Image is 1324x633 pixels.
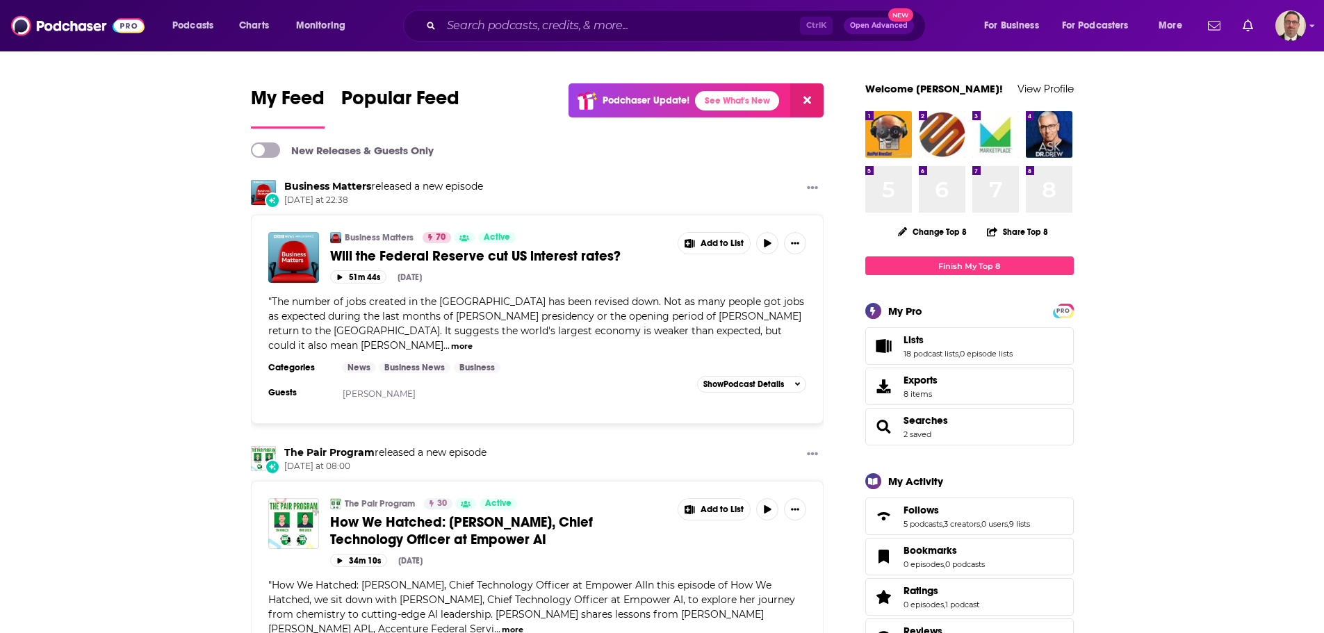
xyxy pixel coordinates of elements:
span: " [268,295,804,352]
span: Bookmarks [865,538,1074,575]
div: Search podcasts, credits, & more... [416,10,939,42]
span: Will the Federal Reserve cut US interest rates? [330,247,621,265]
a: Follows [904,504,1030,516]
a: 18 podcast lists [904,349,958,359]
span: , [1008,519,1009,529]
img: Reel Pod News Cast™ with Levon Putney [865,111,912,158]
a: Follows [870,507,898,526]
span: Active [484,231,510,245]
span: , [980,519,981,529]
img: Will the Federal Reserve cut US interest rates? [268,232,319,283]
a: Bookmarks [870,547,898,566]
button: open menu [286,15,363,37]
span: ... [443,339,450,352]
span: Bookmarks [904,544,957,557]
span: Searches [865,408,1074,445]
button: Change Top 8 [890,223,976,240]
a: Business News [379,362,450,373]
a: Rare Earth Exchanges [919,111,965,158]
a: Ratings [904,584,979,597]
a: The Pair Program [284,446,375,459]
span: Show Podcast Details [703,379,784,389]
a: Welcome [PERSON_NAME]! [865,82,1003,95]
img: Podchaser - Follow, Share and Rate Podcasts [11,13,145,39]
a: How We Hatched: Jennifer Sample, Chief Technology Officer at Empower AI [268,498,319,549]
button: 51m 44s [330,270,386,283]
a: Charts [230,15,277,37]
div: New Episode [265,459,280,475]
h3: Guests [268,387,331,398]
button: Show More Button [784,232,806,254]
a: 0 podcasts [945,559,985,569]
a: Finish My Top 8 [865,256,1074,275]
div: My Pro [888,304,922,318]
button: 34m 10s [330,554,387,567]
a: 5 podcasts [904,519,942,529]
a: View Profile [1017,82,1074,95]
img: Ask Dr. Drew [1026,111,1072,158]
span: Exports [904,374,938,386]
h3: released a new episode [284,180,483,193]
a: Business Matters [251,180,276,205]
span: Popular Feed [341,86,459,118]
button: open menu [163,15,231,37]
a: Ratings [870,587,898,607]
button: open menu [1053,15,1149,37]
button: Open AdvancedNew [844,17,914,34]
img: The Pair Program [330,498,341,509]
a: Popular Feed [341,86,459,129]
a: Business Matters [330,232,341,243]
a: Searches [904,414,948,427]
input: Search podcasts, credits, & more... [441,15,800,37]
span: Charts [239,16,269,35]
span: Add to List [701,504,744,515]
a: 0 episode lists [960,349,1013,359]
div: New Episode [265,192,280,208]
button: more [451,340,473,352]
span: Monitoring [296,16,345,35]
a: My Feed [251,86,325,129]
span: , [944,559,945,569]
a: Show notifications dropdown [1237,14,1259,38]
button: Show More Button [678,233,751,254]
a: 2 saved [904,429,931,439]
a: Business [454,362,500,373]
a: Business Matters [284,180,371,192]
a: Will the Federal Reserve cut US interest rates? [330,247,668,265]
span: Exports [870,377,898,396]
a: 0 episodes [904,600,944,609]
span: PRO [1055,306,1072,316]
a: 30 [424,498,452,509]
a: 9 lists [1009,519,1030,529]
span: Logged in as PercPodcast [1275,10,1306,41]
a: Lists [904,334,1013,346]
button: Show More Button [678,499,751,520]
span: How We Hatched: [PERSON_NAME], Chief Technology Officer at Empower AI [330,513,593,548]
a: How We Hatched: [PERSON_NAME], Chief Technology Officer at Empower AI [330,513,668,548]
span: For Podcasters [1062,16,1129,35]
span: New [888,8,913,22]
img: Marketplace [972,111,1019,158]
a: 70 [423,232,451,243]
span: Follows [865,498,1074,535]
span: , [942,519,944,529]
button: Show More Button [784,498,806,520]
span: For Business [984,16,1039,35]
span: 30 [437,497,447,511]
a: Exports [865,368,1074,405]
a: News [342,362,376,373]
button: Share Top 8 [986,218,1049,245]
span: [DATE] at 22:38 [284,195,483,206]
span: 70 [436,231,446,245]
span: Ratings [904,584,938,597]
p: Podchaser Update! [603,94,689,106]
span: , [958,349,960,359]
button: Show More Button [801,180,824,197]
button: Show profile menu [1275,10,1306,41]
a: Active [478,232,516,243]
button: open menu [974,15,1056,37]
